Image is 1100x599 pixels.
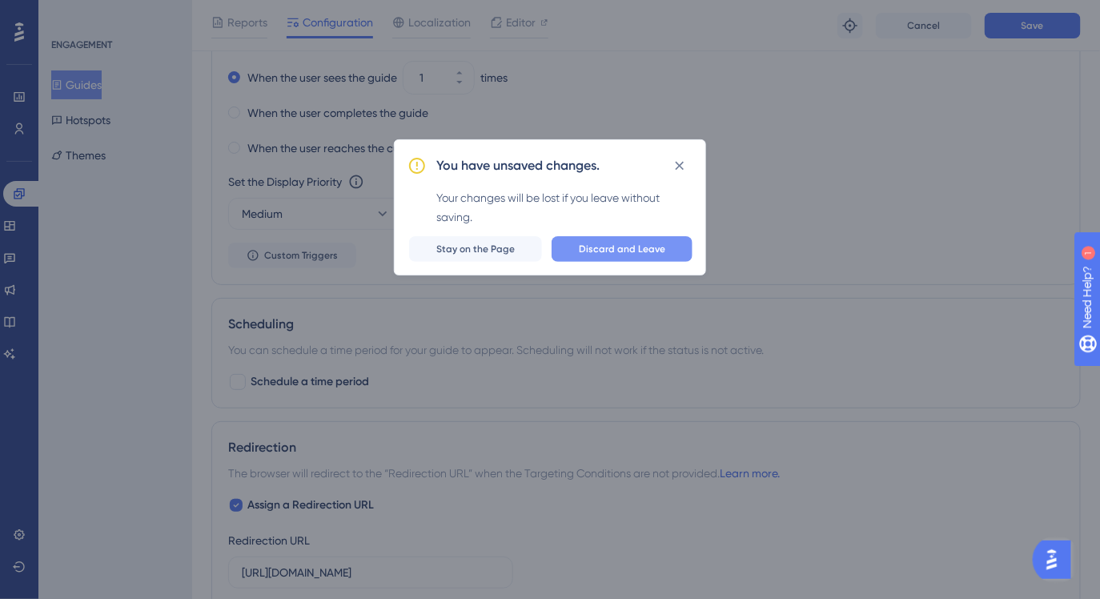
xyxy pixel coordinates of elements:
[579,243,665,255] span: Discard and Leave
[1033,536,1081,584] iframe: UserGuiding AI Assistant Launcher
[436,188,693,227] div: Your changes will be lost if you leave without saving.
[111,8,116,21] div: 1
[436,243,515,255] span: Stay on the Page
[38,4,100,23] span: Need Help?
[436,156,600,175] h2: You have unsaved changes.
